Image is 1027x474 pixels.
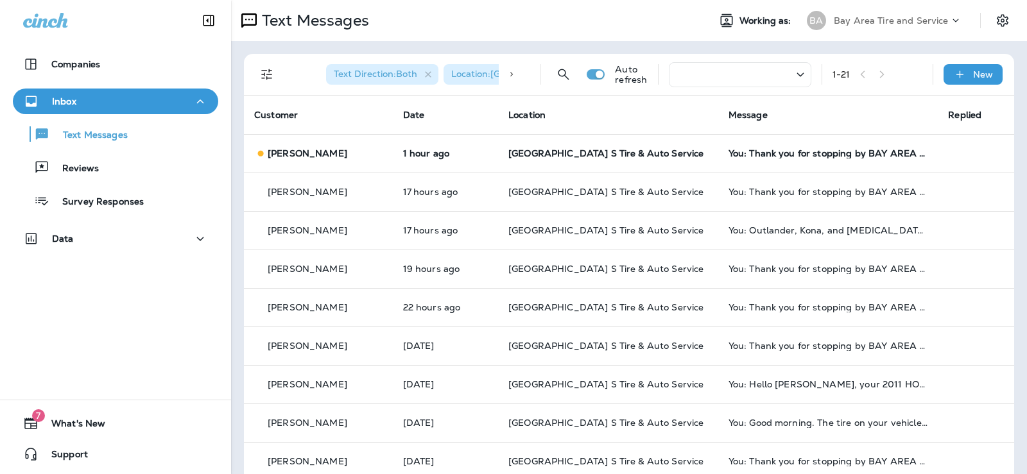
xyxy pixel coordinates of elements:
p: Sep 3, 2025 09:26 AM [403,148,488,158]
div: You: Thank you for stopping by BAY AREA Point S Tire & Auto Service! If you're happy with the ser... [729,302,928,312]
span: [GEOGRAPHIC_DATA] S Tire & Auto Service [508,224,703,236]
button: Reviews [13,154,218,181]
span: [GEOGRAPHIC_DATA] S Tire & Auto Service [508,301,703,313]
span: Support [39,449,88,464]
button: Collapse Sidebar [191,8,227,33]
span: [GEOGRAPHIC_DATA] S Tire & Auto Service [508,417,703,428]
div: You: Outlander, Kona, and Sonata are done, Compass getting tires tomorrow! See you in the am! [729,225,928,235]
span: Date [403,109,425,121]
button: Filters [254,62,280,87]
div: You: Thank you for stopping by BAY AREA Point S Tire & Auto Service! If you're happy with the ser... [729,148,928,158]
button: Inbox [13,89,218,114]
p: Inbox [52,96,76,106]
div: You: Thank you for stopping by BAY AREA Point S Tire & Auto Service! If you're happy with the ser... [729,264,928,274]
div: Location:[GEOGRAPHIC_DATA] S Tire & Auto Service [444,64,675,85]
p: Sep 2, 2025 05:12 PM [403,225,488,235]
span: What's New [39,418,105,434]
p: Companies [51,59,100,69]
p: Data [52,233,74,244]
div: You: Hello Carlos, your 2011 HONDA CR-V is due for an oil change. Come into BAY AREA Point S Tire... [729,379,928,389]
p: [PERSON_NAME] [268,456,347,466]
p: Reviews [49,163,99,175]
p: [PERSON_NAME] [268,225,347,235]
span: Text Direction : Both [334,68,417,80]
p: [PERSON_NAME] [268,302,347,312]
p: [PERSON_NAME] [268,264,347,274]
button: Support [13,441,218,467]
span: [GEOGRAPHIC_DATA] S Tire & Auto Service [508,455,703,467]
div: You: Thank you for stopping by BAY AREA Point S Tire & Auto Service! If you're happy with the ser... [729,341,928,351]
p: [PERSON_NAME] [268,148,347,158]
button: Survey Responses [13,187,218,214]
span: [GEOGRAPHIC_DATA] S Tire & Auto Service [508,263,703,275]
span: 7 [32,409,45,422]
span: Working as: [739,15,794,26]
div: You: Good morning. The tire on your vehicle is not repairable. Will need a new tire. The rest of ... [729,418,928,428]
div: Text Direction:Both [326,64,438,85]
span: [GEOGRAPHIC_DATA] S Tire & Auto Service [508,186,703,198]
p: [PERSON_NAME] [268,418,347,428]
p: New [973,69,993,80]
button: Settings [991,9,1014,32]
p: [PERSON_NAME] [268,379,347,389]
button: Search Messages [551,62,576,87]
span: Location : [GEOGRAPHIC_DATA] S Tire & Auto Service [451,68,682,80]
p: Text Messages [50,130,128,142]
p: Sep 2, 2025 12:28 PM [403,302,488,312]
div: You: Thank you for stopping by BAY AREA Point S Tire & Auto Service! If you're happy with the ser... [729,456,928,466]
button: 7What's New [13,411,218,436]
div: You: Thank you for stopping by BAY AREA Point S Tire & Auto Service! If you're happy with the ser... [729,187,928,197]
p: Sep 2, 2025 10:04 AM [403,379,488,389]
p: Sep 2, 2025 09:26 AM [403,456,488,466]
span: [GEOGRAPHIC_DATA] S Tire & Auto Service [508,340,703,351]
button: Data [13,226,218,251]
span: [GEOGRAPHIC_DATA] S Tire & Auto Service [508,148,703,159]
p: [PERSON_NAME] [268,187,347,197]
div: 1 - 21 [833,69,850,80]
p: Auto refresh [615,64,647,85]
span: [GEOGRAPHIC_DATA] S Tire & Auto Service [508,378,703,390]
button: Companies [13,51,218,77]
div: BA [807,11,826,30]
button: Text Messages [13,121,218,148]
span: Message [729,109,768,121]
p: Survey Responses [49,196,144,208]
p: Sep 2, 2025 03:26 PM [403,264,488,274]
p: Text Messages [257,11,369,30]
p: Sep 2, 2025 10:26 AM [403,341,488,351]
p: Sep 2, 2025 09:55 AM [403,418,488,428]
span: Location [508,109,546,121]
p: Sep 2, 2025 05:26 PM [403,187,488,197]
span: Replied [948,109,981,121]
span: Customer [254,109,298,121]
p: Bay Area Tire and Service [834,15,949,26]
p: [PERSON_NAME] [268,341,347,351]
